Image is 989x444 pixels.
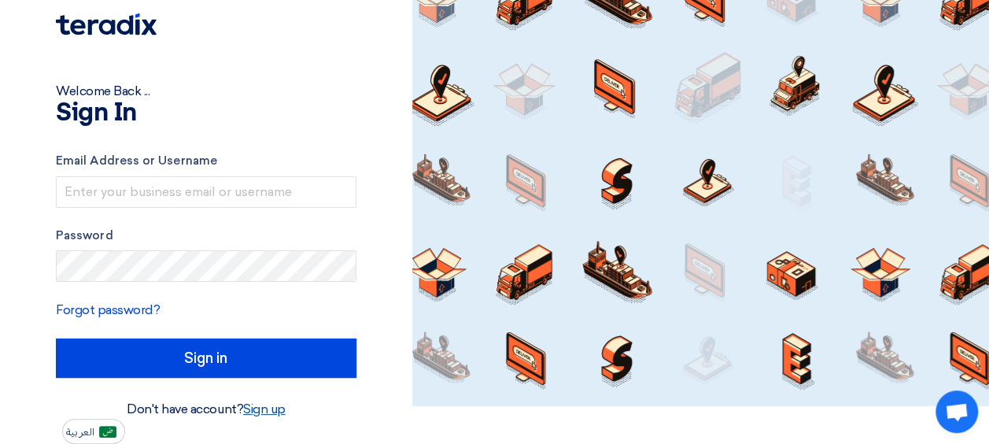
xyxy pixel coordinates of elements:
div: Welcome Back ... [56,82,356,101]
a: Forgot password? [56,302,160,317]
h1: Sign In [56,101,356,126]
input: Sign in [56,339,356,378]
span: العربية [66,427,94,438]
img: ar-AR.png [99,426,116,438]
input: Enter your business email or username [56,176,356,208]
div: Don't have account? [56,400,356,419]
button: العربية [62,419,125,444]
img: Teradix logo [56,13,157,35]
a: Sign up [243,401,286,416]
div: Open chat [935,390,978,433]
label: Email Address or Username [56,152,356,170]
label: Password [56,227,356,245]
